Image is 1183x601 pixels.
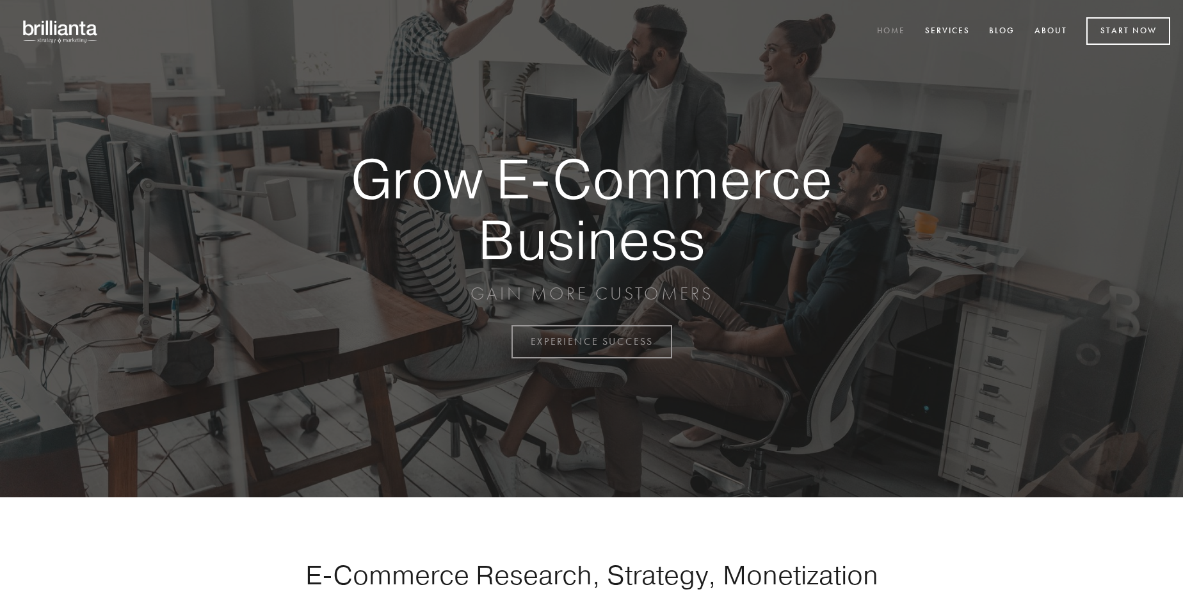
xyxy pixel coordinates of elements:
a: About [1026,21,1075,42]
strong: Grow E-Commerce Business [306,148,877,269]
p: GAIN MORE CUSTOMERS [306,282,877,305]
a: Services [917,21,978,42]
a: Blog [981,21,1023,42]
a: Home [869,21,913,42]
a: Start Now [1086,17,1170,45]
h1: E-Commerce Research, Strategy, Monetization [265,559,918,591]
img: brillianta - research, strategy, marketing [13,13,109,50]
a: EXPERIENCE SUCCESS [511,325,672,358]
